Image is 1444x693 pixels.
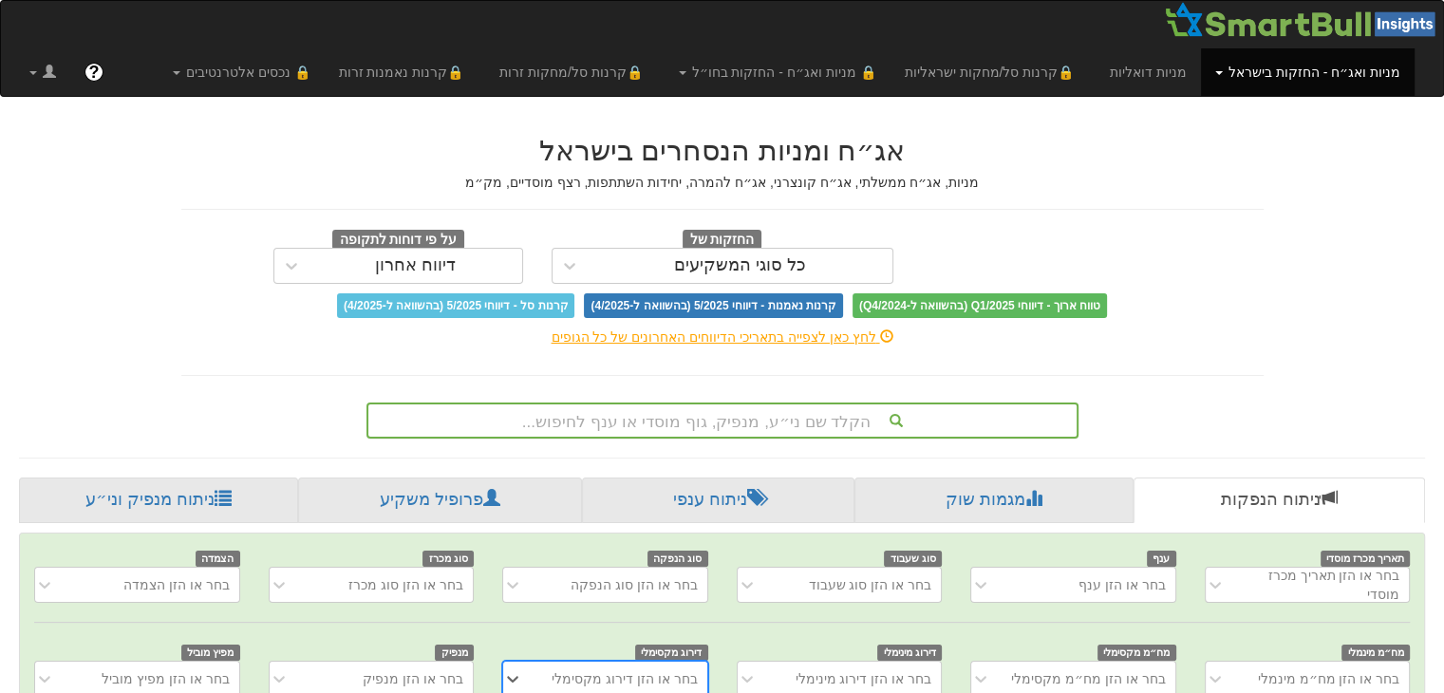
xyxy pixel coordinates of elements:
a: ניתוח הנפקות [1134,478,1425,523]
img: Smartbull [1164,1,1443,39]
div: בחר או הזן דירוג מקסימלי [552,669,698,688]
div: בחר או הזן מפיץ מוביל [102,669,230,688]
a: מניות דואליות [1096,48,1201,96]
div: כל סוגי המשקיעים [674,256,806,275]
a: ניתוח ענפי [582,478,854,523]
span: החזקות של [683,230,762,251]
span: מח״מ מינמלי [1341,645,1410,661]
div: בחר או הזן סוג מכרז [348,575,463,594]
span: דירוג מקסימלי [635,645,708,661]
div: בחר או הזן סוג הנפקה [571,575,698,594]
a: 🔒קרנות סל/מחקות זרות [485,48,664,96]
div: לחץ כאן לצפייה בתאריכי הדיווחים האחרונים של כל הגופים [167,328,1278,346]
div: דיווח אחרון [375,256,456,275]
div: בחר או הזן תאריך מכרז מוסדי [1237,566,1400,604]
div: בחר או הזן מח״מ מקסימלי [1011,669,1166,688]
div: בחר או הזן מנפיק [363,669,463,688]
span: קרנות נאמנות - דיווחי 5/2025 (בהשוואה ל-4/2025) [584,293,842,318]
div: בחר או הזן הצמדה [123,575,230,594]
span: טווח ארוך - דיווחי Q1/2025 (בהשוואה ל-Q4/2024) [853,293,1107,318]
a: 🔒קרנות סל/מחקות ישראליות [891,48,1096,96]
span: סוג שעבוד [884,551,942,567]
span: ענף [1147,551,1176,567]
span: דירוג מינימלי [877,645,942,661]
span: סוג הנפקה [647,551,708,567]
span: מנפיק [435,645,474,661]
span: על פי דוחות לתקופה [332,230,464,251]
span: מח״מ מקסימלי [1097,645,1176,661]
a: 🔒 נכסים אלטרנטיבים [159,48,325,96]
span: מפיץ מוביל [181,645,240,661]
span: ? [88,63,99,82]
div: בחר או הזן מח״מ מינמלי [1257,669,1399,688]
span: הצמדה [196,551,240,567]
h5: מניות, אג״ח ממשלתי, אג״ח קונצרני, אג״ח להמרה, יחידות השתתפות, רצף מוסדיים, מק״מ [181,176,1264,190]
h2: אג״ח ומניות הנסחרים בישראל [181,135,1264,166]
div: הקלד שם ני״ע, מנפיק, גוף מוסדי או ענף לחיפוש... [368,404,1077,437]
div: בחר או הזן סוג שעבוד [808,575,931,594]
a: 🔒קרנות נאמנות זרות [325,48,486,96]
a: מגמות שוק [854,478,1135,523]
a: ? [70,48,118,96]
span: סוג מכרז [422,551,474,567]
a: ניתוח מנפיק וני״ע [19,478,298,523]
a: 🔒 מניות ואג״ח - החזקות בחו״ל [665,48,891,96]
span: קרנות סל - דיווחי 5/2025 (בהשוואה ל-4/2025) [337,293,574,318]
span: תאריך מכרז מוסדי [1321,551,1410,567]
a: מניות ואג״ח - החזקות בישראל [1201,48,1415,96]
a: פרופיל משקיע [298,478,583,523]
div: בחר או הזן ענף [1078,575,1166,594]
div: בחר או הזן דירוג מינימלי [795,669,931,688]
